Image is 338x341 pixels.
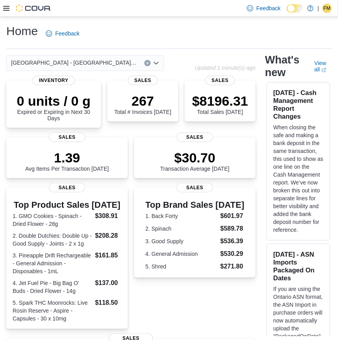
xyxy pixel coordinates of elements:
p: 0 units / 0 g [13,93,95,109]
p: $30.70 [160,150,230,166]
dt: 3. Good Supply [146,237,217,245]
p: Updated 1 minute(s) ago [195,65,256,71]
div: Total Sales [DATE] [192,93,248,115]
dd: $589.78 [220,224,245,233]
dd: $308.91 [95,211,121,221]
h3: [DATE] - Cash Management Report Changes [273,89,323,120]
p: 1.39 [25,150,109,166]
span: Feedback [55,30,79,37]
a: Feedback [43,26,82,41]
dt: 5. Shred [146,263,217,270]
div: Transaction Average [DATE] [160,150,230,172]
dt: 1. Back Forty [146,212,217,220]
h3: [DATE] - ASN Imports Packaged On Dates [273,250,323,282]
div: Total # Invoices [DATE] [114,93,171,115]
button: Open list of options [153,60,159,66]
h1: Home [6,23,38,39]
h3: Top Product Sales [DATE] [13,200,121,210]
img: Cova [16,4,51,12]
dt: 2. Double Dutchies: Double Up - Good Supply - Joints - 2 x 1g [13,232,92,248]
input: Dark Mode [287,4,303,13]
dd: $530.29 [220,249,245,259]
div: Expired or Expiring in Next 30 Days [13,93,95,121]
dt: 3. Pineapple Drift Rechargeable - General Admission - Disposables - 1mL [13,252,92,275]
span: Sales [128,76,158,85]
span: Sales [177,183,213,192]
span: Sales [49,132,85,142]
dd: $118.50 [95,298,121,307]
dt: 4. Jet Fuel Pie - Big Bag O' Buds - Dried Flower - 14g [13,279,92,295]
button: Clear input [144,60,151,66]
dd: $271.80 [220,262,245,271]
p: $8196.31 [192,93,248,109]
svg: External link [321,68,326,73]
div: Avg Items Per Transaction [DATE] [25,150,109,172]
span: [GEOGRAPHIC_DATA] - [GEOGRAPHIC_DATA][PERSON_NAME] - Fire & Flower [11,58,136,67]
dt: 1. GMO Cookies - Spinach - Dried Flower - 28g [13,212,92,228]
dd: $536.39 [220,237,245,246]
dd: $137.00 [95,278,121,288]
span: Feedback [256,4,280,12]
dd: $601.97 [220,211,245,221]
h3: Top Brand Sales [DATE] [146,200,245,210]
dt: 2. Spinach [146,225,217,233]
dt: 5. Spark THC Moonrocks: Live Rosin Reserve - Aspire - Capsules - 30 x 10mg [13,299,92,322]
p: 267 [114,93,171,109]
span: Inventory [33,76,75,85]
p: | [317,4,319,13]
dd: $161.85 [95,251,121,260]
dt: 4. General Admission [146,250,217,258]
a: View allExternal link [314,60,332,73]
span: Sales [49,183,85,192]
p: When closing the safe and making a bank deposit in the same transaction, this used to show as one... [273,123,323,234]
p: If you are using the Ontario ASN format, the ASN Import in purchase orders will now automatically... [273,285,323,340]
a: Feedback [244,0,284,16]
span: Sales [177,132,213,142]
div: Frankie McGowan [322,4,332,13]
h2: What's new [265,54,305,79]
dd: $208.28 [95,231,121,240]
span: FM [323,4,330,13]
span: Sales [205,76,235,85]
